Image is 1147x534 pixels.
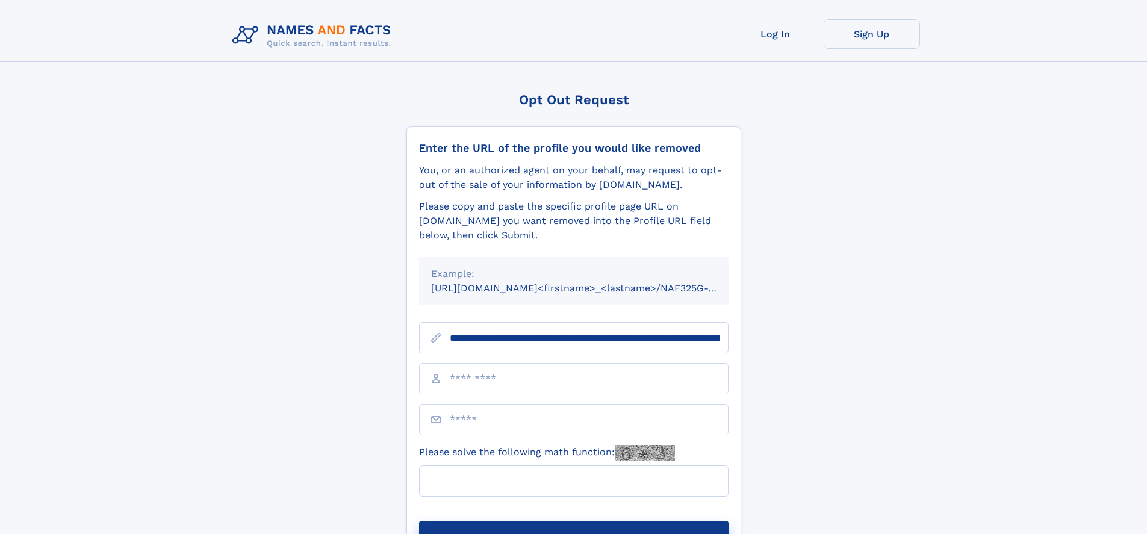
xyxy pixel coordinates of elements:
[406,92,741,107] div: Opt Out Request
[419,163,729,192] div: You, or an authorized agent on your behalf, may request to opt-out of the sale of your informatio...
[431,267,716,281] div: Example:
[727,19,824,49] a: Log In
[228,19,401,52] img: Logo Names and Facts
[419,199,729,243] div: Please copy and paste the specific profile page URL on [DOMAIN_NAME] you want removed into the Pr...
[431,282,751,294] small: [URL][DOMAIN_NAME]<firstname>_<lastname>/NAF325G-xxxxxxxx
[419,141,729,155] div: Enter the URL of the profile you would like removed
[824,19,920,49] a: Sign Up
[419,445,675,461] label: Please solve the following math function:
